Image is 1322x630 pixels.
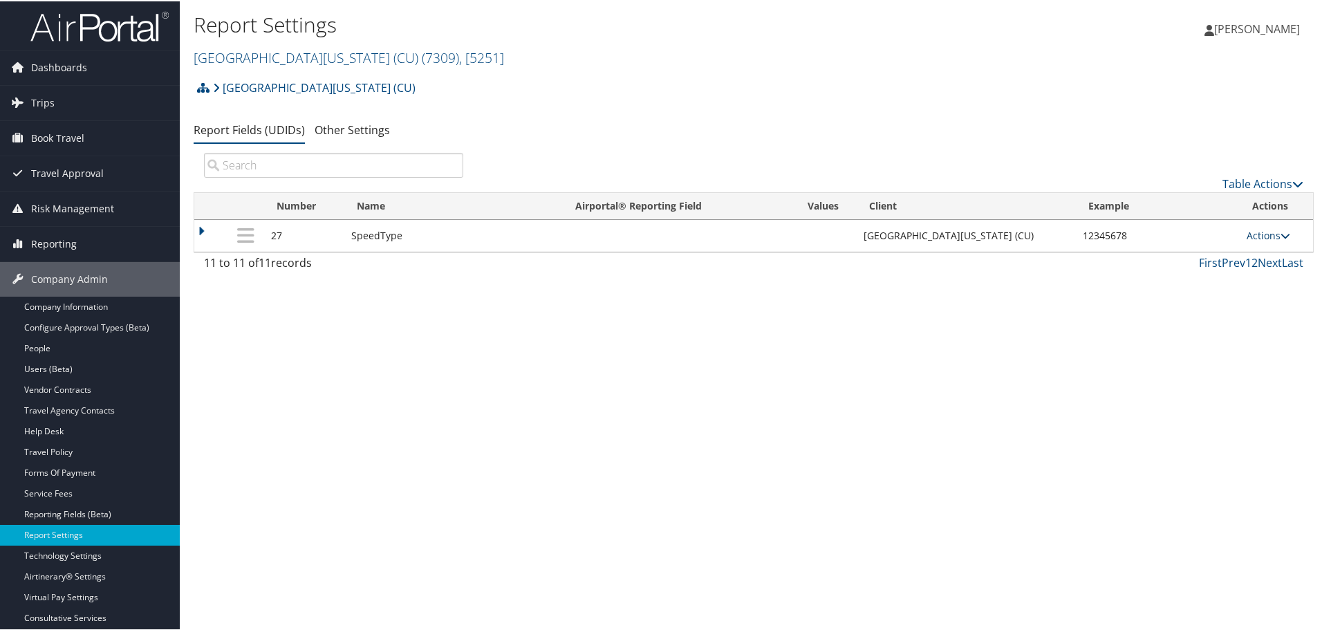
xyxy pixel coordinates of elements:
[1245,254,1251,269] a: 1
[213,73,416,100] a: [GEOGRAPHIC_DATA][US_STATE] (CU)
[31,261,108,295] span: Company Admin
[264,192,344,219] th: Number
[227,192,265,219] th: : activate to sort column descending
[1214,20,1300,35] span: [PERSON_NAME]
[31,120,84,154] span: Book Travel
[30,9,169,41] img: airportal-logo.png
[31,84,55,119] span: Trips
[857,219,1076,250] td: [GEOGRAPHIC_DATA][US_STATE] (CU)
[31,225,77,260] span: Reporting
[1222,254,1245,269] a: Prev
[459,47,504,66] span: , [ 5251 ]
[315,121,390,136] a: Other Settings
[1222,175,1303,190] a: Table Actions
[1251,254,1258,269] a: 2
[1076,192,1240,219] th: Example
[1282,254,1303,269] a: Last
[194,9,940,38] h1: Report Settings
[1258,254,1282,269] a: Next
[1247,228,1290,241] a: Actions
[344,192,563,219] th: Name
[264,219,344,250] td: 27
[31,49,87,84] span: Dashboards
[204,151,463,176] input: Search
[563,192,790,219] th: Airportal&reg; Reporting Field
[194,121,305,136] a: Report Fields (UDIDs)
[422,47,459,66] span: ( 7309 )
[194,47,504,66] a: [GEOGRAPHIC_DATA][US_STATE] (CU)
[344,219,563,250] td: SpeedType
[1076,219,1240,250] td: 12345678
[259,254,271,269] span: 11
[31,155,104,189] span: Travel Approval
[1204,7,1314,48] a: [PERSON_NAME]
[1240,192,1313,219] th: Actions
[31,190,114,225] span: Risk Management
[857,192,1076,219] th: Client
[790,192,857,219] th: Values
[1199,254,1222,269] a: First
[204,253,463,277] div: 11 to 11 of records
